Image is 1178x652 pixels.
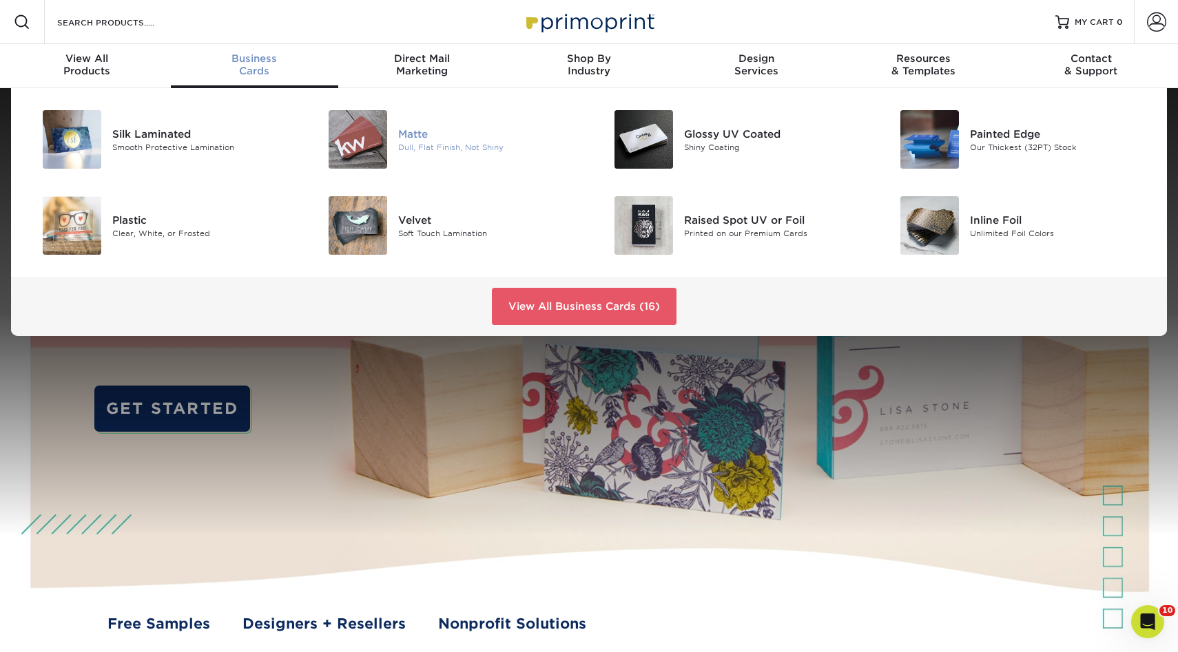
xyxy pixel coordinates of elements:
[684,227,865,239] div: Printed on our Premium Cards
[885,105,1150,174] a: Painted Edge Business Cards Painted Edge Our Thickest (32PT) Stock
[840,44,1007,88] a: Resources& Templates
[492,288,676,325] a: View All Business Cards (16)
[398,141,579,153] div: Dull, Flat Finish, Not Shiny
[438,613,586,635] a: Nonprofit Solutions
[338,52,506,77] div: Marketing
[900,110,959,169] img: Painted Edge Business Cards
[329,110,387,169] img: Matte Business Cards
[313,191,579,260] a: Velvet Business Cards Velvet Soft Touch Lamination
[1007,52,1175,77] div: & Support
[242,613,406,635] a: Designers + Resellers
[398,126,579,141] div: Matte
[970,126,1150,141] div: Painted Edge
[885,191,1150,260] a: Inline Foil Business Cards Inline Foil Unlimited Foil Colors
[599,105,865,174] a: Glossy UV Coated Business Cards Glossy UV Coated Shiny Coating
[112,212,293,227] div: Plastic
[338,44,506,88] a: Direct MailMarketing
[506,52,673,77] div: Industry
[520,7,658,36] img: Primoprint
[684,126,865,141] div: Glossy UV Coated
[313,105,579,174] a: Matte Business Cards Matte Dull, Flat Finish, Not Shiny
[672,44,840,88] a: DesignServices
[599,191,865,260] a: Raised Spot UV or Foil Business Cards Raised Spot UV or Foil Printed on our Premium Cards
[1159,605,1175,616] span: 10
[56,14,190,30] input: SEARCH PRODUCTS.....
[112,227,293,239] div: Clear, White, or Frosted
[398,212,579,227] div: Velvet
[506,44,673,88] a: Shop ByIndustry
[970,227,1150,239] div: Unlimited Foil Colors
[1131,605,1164,638] iframe: Intercom live chat
[506,52,673,65] span: Shop By
[43,110,101,169] img: Silk Laminated Business Cards
[112,141,293,153] div: Smooth Protective Lamination
[3,52,171,65] span: View All
[171,52,338,65] span: Business
[171,52,338,77] div: Cards
[672,52,840,77] div: Services
[112,126,293,141] div: Silk Laminated
[28,191,293,260] a: Plastic Business Cards Plastic Clear, White, or Frosted
[171,44,338,88] a: BusinessCards
[900,196,959,255] img: Inline Foil Business Cards
[107,613,210,635] a: Free Samples
[840,52,1007,65] span: Resources
[329,196,387,255] img: Velvet Business Cards
[614,196,673,255] img: Raised Spot UV or Foil Business Cards
[614,110,673,169] img: Glossy UV Coated Business Cards
[672,52,840,65] span: Design
[684,141,865,153] div: Shiny Coating
[1117,17,1123,27] span: 0
[1007,52,1175,65] span: Contact
[684,212,865,227] div: Raised Spot UV or Foil
[43,196,101,255] img: Plastic Business Cards
[398,227,579,239] div: Soft Touch Lamination
[970,141,1150,153] div: Our Thickest (32PT) Stock
[1075,17,1114,28] span: MY CART
[1007,44,1175,88] a: Contact& Support
[338,52,506,65] span: Direct Mail
[3,44,171,88] a: View AllProducts
[840,52,1007,77] div: & Templates
[970,212,1150,227] div: Inline Foil
[3,52,171,77] div: Products
[28,105,293,174] a: Silk Laminated Business Cards Silk Laminated Smooth Protective Lamination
